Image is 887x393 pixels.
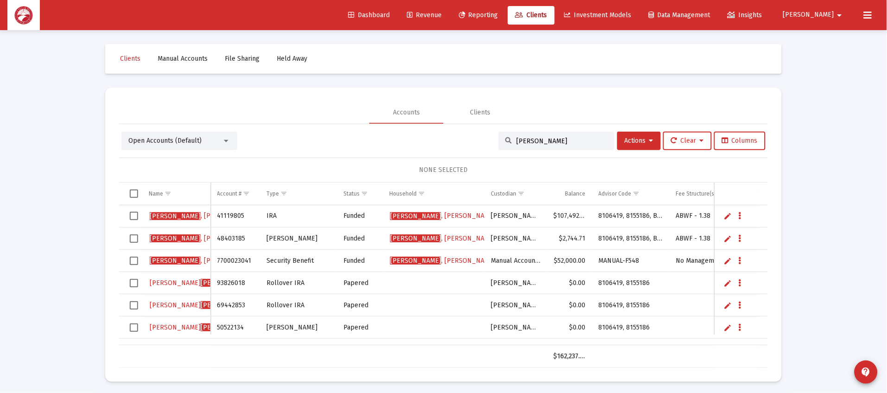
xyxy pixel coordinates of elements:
[724,212,732,220] a: Edit
[217,50,267,68] a: File Sharing
[470,108,491,117] div: Clients
[277,55,307,63] span: Held Away
[337,183,383,205] td: Column Status
[128,137,202,145] span: Open Accounts (Default)
[127,165,760,175] div: NONE SELECTED
[130,190,138,198] div: Select all
[547,339,592,361] td: $0.00
[130,235,138,243] div: Select row
[343,323,376,332] div: Papered
[547,294,592,317] td: $0.00
[361,190,368,197] span: Show filter options for column 'Status'
[592,317,670,339] td: 8106419, 8155186
[217,190,242,197] div: Account #
[517,137,608,145] input: Search
[508,6,555,25] a: Clients
[390,235,441,242] span: [PERSON_NAME]
[343,279,376,288] div: Papered
[724,257,732,265] a: Edit
[211,250,260,272] td: 7700023041
[592,272,670,294] td: 8106419, 8155186
[14,6,33,25] img: Dashboard
[130,301,138,310] div: Select row
[225,55,260,63] span: File Sharing
[518,190,525,197] span: Show filter options for column 'Custodian'
[280,190,287,197] span: Show filter options for column 'Type'
[149,209,256,223] a: [PERSON_NAME], [PERSON_NAME]
[113,50,148,68] a: Clients
[390,235,529,242] span: , [PERSON_NAME] Household
[130,323,138,332] div: Select row
[389,232,530,246] a: [PERSON_NAME], [PERSON_NAME] Household
[554,352,586,361] div: $162,237.54
[150,257,255,265] span: , [PERSON_NAME]
[211,272,260,294] td: 93826018
[211,317,260,339] td: 50522134
[201,301,252,309] span: [PERSON_NAME]
[149,276,253,290] a: [PERSON_NAME][PERSON_NAME]
[399,6,449,25] a: Revenue
[714,132,766,150] button: Columns
[150,235,201,242] span: [PERSON_NAME]
[485,183,547,205] td: Column Custodian
[485,339,547,361] td: [PERSON_NAME]
[547,205,592,228] td: $107,492.83
[641,6,718,25] a: Data Management
[149,321,253,335] a: [PERSON_NAME][PERSON_NAME]
[130,257,138,265] div: Select row
[485,228,547,250] td: [PERSON_NAME]
[149,298,253,312] a: [PERSON_NAME][PERSON_NAME]
[670,250,742,272] td: No Management Fee
[451,6,506,25] a: Reporting
[485,250,547,272] td: Manual Accounts
[260,183,337,205] td: Column Type
[269,50,315,68] a: Held Away
[547,250,592,272] td: $52,000.00
[266,190,279,197] div: Type
[390,212,529,220] span: , [PERSON_NAME] Household
[676,190,716,197] div: Fee Structure(s)
[515,11,547,19] span: Clients
[565,190,586,197] div: Balance
[150,212,255,220] span: , [PERSON_NAME]
[211,339,260,361] td: 45874901
[260,294,337,317] td: Rollover IRA
[341,6,397,25] a: Dashboard
[389,209,530,223] a: [PERSON_NAME], [PERSON_NAME] Household
[724,323,732,332] a: Edit
[670,183,742,205] td: Column Fee Structure(s)
[150,279,252,287] span: [PERSON_NAME]
[724,301,732,310] a: Edit
[861,367,872,378] mat-icon: contact_support
[592,339,670,361] td: 8106419, 8155186
[485,205,547,228] td: [PERSON_NAME]
[201,279,252,287] span: [PERSON_NAME]
[343,301,376,310] div: Papered
[599,190,632,197] div: Advisor Code
[592,250,670,272] td: MANUAL-F548
[671,137,704,145] span: Clear
[260,205,337,228] td: IRA
[720,6,770,25] a: Insights
[670,205,742,228] td: ABWF - 1.38
[201,323,252,331] span: [PERSON_NAME]
[243,190,250,197] span: Show filter options for column 'Account #'
[130,279,138,287] div: Select row
[390,212,441,220] span: [PERSON_NAME]
[592,294,670,317] td: 8106419, 8155186
[120,55,140,63] span: Clients
[130,212,138,220] div: Select row
[459,11,498,19] span: Reporting
[485,272,547,294] td: [PERSON_NAME]
[149,254,256,268] a: [PERSON_NAME], [PERSON_NAME]
[547,183,592,205] td: Column Balance
[150,257,201,265] span: [PERSON_NAME]
[547,317,592,339] td: $0.00
[150,212,201,220] span: [PERSON_NAME]
[724,235,732,243] a: Edit
[728,11,762,19] span: Insights
[260,339,337,361] td: Designated Bene Plan
[149,190,163,197] div: Name
[158,55,208,63] span: Manual Accounts
[343,211,376,221] div: Funded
